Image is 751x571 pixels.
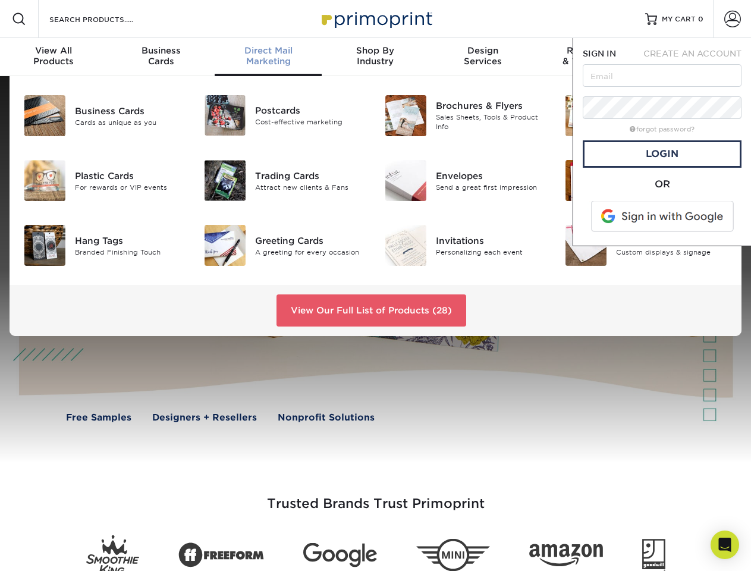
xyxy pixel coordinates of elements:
[107,45,214,56] span: Business
[583,64,741,87] input: Email
[429,38,536,76] a: DesignServices
[303,543,377,567] img: Google
[429,45,536,56] span: Design
[536,45,643,56] span: Resources
[429,45,536,67] div: Services
[322,45,429,56] span: Shop By
[316,6,435,32] img: Primoprint
[583,140,741,168] a: Login
[630,126,695,133] a: forgot password?
[107,38,214,76] a: BusinessCards
[28,468,724,526] h3: Trusted Brands Trust Primoprint
[107,45,214,67] div: Cards
[662,14,696,24] span: MY CART
[322,45,429,67] div: Industry
[583,49,616,58] span: SIGN IN
[276,294,466,327] a: View Our Full List of Products (28)
[642,539,665,571] img: Goodwill
[643,49,741,58] span: CREATE AN ACCOUNT
[48,12,164,26] input: SEARCH PRODUCTS.....
[698,15,703,23] span: 0
[215,45,322,56] span: Direct Mail
[529,544,603,567] img: Amazon
[215,45,322,67] div: Marketing
[583,177,741,192] div: OR
[711,531,739,559] div: Open Intercom Messenger
[215,38,322,76] a: Direct MailMarketing
[536,45,643,67] div: & Templates
[322,38,429,76] a: Shop ByIndustry
[536,38,643,76] a: Resources& Templates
